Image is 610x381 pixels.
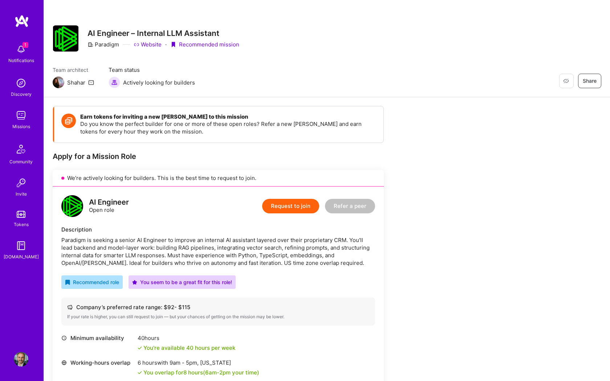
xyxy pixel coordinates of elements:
[67,303,369,311] div: Company’s preferred rate range: $ 92 - $ 115
[168,359,200,366] span: 9am - 5pm ,
[61,359,134,366] div: Working-hours overlap
[563,78,569,84] i: icon EyeClosed
[65,280,70,285] i: icon RecommendedBadge
[138,346,142,350] i: icon Check
[67,304,73,310] i: icon Cash
[89,198,129,206] div: AI Engineer
[16,190,27,198] div: Invite
[67,79,85,86] div: Shahar
[170,42,176,48] i: icon PurpleRibbon
[61,335,67,341] i: icon Clock
[80,114,376,120] h4: Earn tokens for inviting a new [PERSON_NAME] to this mission
[325,199,375,213] button: Refer a peer
[53,170,384,187] div: We’re actively looking for builders. This is the best time to request to join.
[14,352,28,366] img: User Avatar
[170,41,239,48] div: Recommended mission
[583,77,597,85] span: Share
[65,278,119,286] div: Recommended role
[88,41,119,48] div: Paradigm
[578,74,601,88] button: Share
[8,57,34,64] div: Notifications
[134,41,162,48] a: Website
[14,238,28,253] img: guide book
[262,199,319,213] button: Request to join
[14,76,28,90] img: discovery
[61,114,76,128] img: Token icon
[132,278,232,286] div: You seem to be a great fit for this role!
[109,77,120,88] img: Actively looking for builders
[109,66,195,74] span: Team status
[138,359,259,366] div: 6 hours with [US_STATE]
[17,211,25,218] img: tokens
[138,344,235,352] div: You're available 40 hours per week
[12,352,30,366] a: User Avatar
[23,42,28,48] span: 1
[53,66,94,74] span: Team architect
[15,15,29,28] img: logo
[132,280,137,285] i: icon PurpleStar
[67,314,369,320] div: If your rate is higher, you can still request to join — but your chances of getting on the missio...
[80,120,376,135] p: Do you know the perfect builder for one or more of these open roles? Refer a new [PERSON_NAME] an...
[138,370,142,375] i: icon Check
[14,108,28,123] img: teamwork
[205,369,231,376] span: 6am - 2pm
[61,195,83,217] img: logo
[88,42,93,48] i: icon CompanyGray
[165,41,167,48] div: ·
[61,334,134,342] div: Minimum availability
[61,236,375,267] div: Paradigm is seeking a senior AI Engineer to improve an internal AI assistant layered over their p...
[9,158,33,165] div: Community
[123,79,195,86] span: Actively looking for builders
[61,226,375,233] div: Description
[12,123,30,130] div: Missions
[14,221,29,228] div: Tokens
[53,25,78,52] img: Company Logo
[53,152,384,161] div: Apply for a Mission Role
[88,29,239,38] h3: AI Engineer – Internal LLM Assistant
[61,360,67,365] i: icon World
[89,198,129,214] div: Open role
[143,369,259,376] div: You overlap for 8 hours ( your time)
[88,79,94,85] i: icon Mail
[11,90,32,98] div: Discovery
[53,77,64,88] img: Team Architect
[14,42,28,57] img: bell
[12,140,30,158] img: Community
[138,334,235,342] div: 40 hours
[14,176,28,190] img: Invite
[4,253,39,261] div: [DOMAIN_NAME]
